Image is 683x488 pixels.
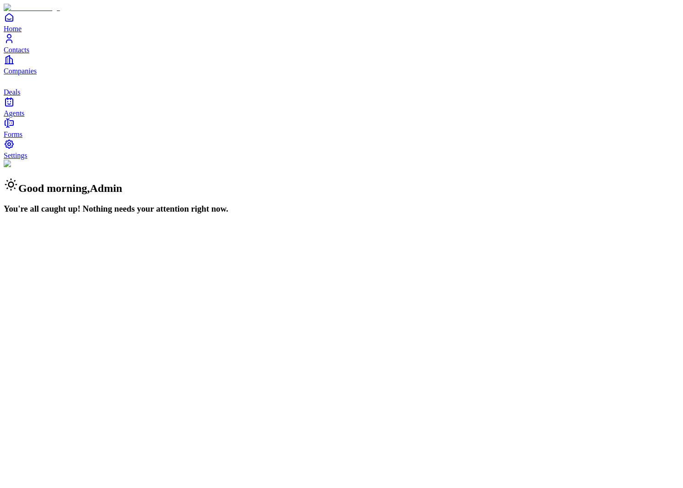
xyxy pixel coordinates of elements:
h2: Good morning , Admin [4,177,679,195]
img: Background [4,160,47,168]
span: Forms [4,130,22,138]
a: Agents [4,96,679,117]
h3: You're all caught up! Nothing needs your attention right now. [4,204,679,214]
span: Settings [4,151,28,159]
a: deals [4,75,679,96]
img: Item Brain Logo [4,4,60,12]
a: Companies [4,54,679,75]
a: Forms [4,118,679,138]
span: Agents [4,109,24,117]
span: Home [4,25,22,33]
a: Home [4,12,679,33]
a: Contacts [4,33,679,54]
span: Companies [4,67,37,75]
a: Settings [4,139,679,159]
span: Deals [4,88,20,96]
span: Contacts [4,46,29,54]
